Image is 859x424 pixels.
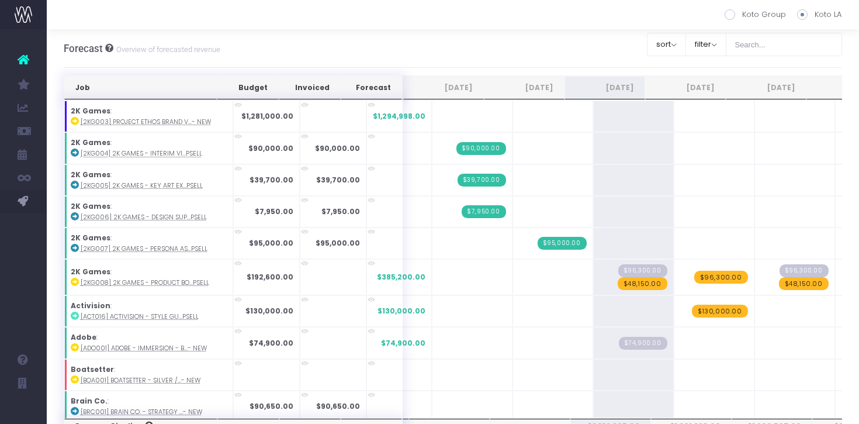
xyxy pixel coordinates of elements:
[484,76,564,99] th: Sep 25: activate to sort column ascending
[279,76,341,99] th: Invoiced
[64,196,233,227] td: :
[316,238,360,248] strong: $95,000.00
[373,111,425,122] span: $1,294,998.00
[456,142,506,155] span: Streamtime Invoice: 905 – 2K Games - Interim Visual
[71,364,114,374] strong: Boatsetter
[81,278,209,287] abbr: [2KG008] 2k Games - Product Book - Digital - Upsell
[81,213,207,222] abbr: [2KG006] 2K Games - Design Support - Brand - Upsell
[71,233,110,243] strong: 2K Games
[797,9,841,20] label: Koto LA
[250,401,293,411] strong: $90,650.00
[81,408,202,416] abbr: [BRC001] Brain Co. - Strategy - Brand - New
[248,143,293,153] strong: $90,000.00
[245,306,293,316] strong: $130,000.00
[403,76,484,99] th: Aug 25: activate to sort column ascending
[564,76,645,99] th: Oct 25: activate to sort column ascending
[458,174,506,187] span: Streamtime Invoice: 909 – 2K Games - Key Art
[64,391,233,422] td: :
[71,106,110,116] strong: 2K Games
[81,181,203,190] abbr: [2KG005] 2K Games - Key Art Explore - Brand - Upsell
[647,33,686,56] button: sort
[217,76,279,99] th: Budget
[81,118,211,126] abbr: [2KG003] Project Ethos Brand V2 - Brand - New
[341,76,402,99] th: Forecast
[645,76,726,99] th: Nov 25: activate to sort column ascending
[316,175,360,185] strong: $39,700.00
[618,277,667,290] span: wayahead Revenue Forecast Item
[64,327,233,358] td: :
[15,401,32,418] img: images/default_profile_image.png
[71,396,108,406] strong: Brain Co.
[694,271,748,284] span: wayahead Revenue Forecast Item
[81,344,207,353] abbr: [ADO001] Adobe - Immersion - Brand - New
[71,301,110,311] strong: Activision
[618,264,667,277] span: Streamtime Draft Invoice: null – 2k Games - Project Ethos Product Book
[64,227,233,259] td: :
[71,201,110,211] strong: 2K Games
[725,9,786,20] label: Koto Group
[619,337,667,350] span: Streamtime Draft Invoice: null – [ADO001] Adobe - Immersion - Brand - New
[726,76,806,99] th: Dec 25: activate to sort column ascending
[462,205,505,218] span: Streamtime Invoice: 916 – 2K Games - Deck Design Support
[779,277,829,290] span: wayahead Revenue Forecast Item
[316,401,360,411] strong: $90,650.00
[64,43,103,54] span: Forecast
[81,149,202,158] abbr: [2KG004] 2K Games - Interim Visual - Brand - Upsell
[71,267,110,277] strong: 2K Games
[315,143,360,153] strong: $90,000.00
[64,76,217,99] th: Job: activate to sort column ascending
[377,306,425,316] span: $130,000.00
[249,238,293,248] strong: $95,000.00
[81,244,207,253] abbr: [2KG007] 2K Games - Persona Assets - Brand - Upsell
[255,206,293,216] strong: $7,950.00
[64,259,233,295] td: :
[64,101,233,132] td: :
[64,295,233,327] td: :
[381,338,425,349] span: $74,900.00
[64,164,233,196] td: :
[64,132,233,164] td: :
[81,376,200,385] abbr: [BOA001] Boatsetter - SILVER / GOLD / PLATINUM Brand - Brand - New
[113,43,220,54] small: Overview of forecasted revenue
[71,137,110,147] strong: 2K Games
[685,33,726,56] button: filter
[247,272,293,282] strong: $192,600.00
[71,332,96,342] strong: Adobe
[64,359,233,391] td: :
[71,170,110,180] strong: 2K Games
[692,305,748,318] span: wayahead Revenue Forecast Item
[726,33,843,56] input: Search...
[241,111,293,121] strong: $1,281,000.00
[81,312,199,321] abbr: [ACT016] Activision - Style Guide and Icon Explore - Brand - Upsell
[780,264,829,277] span: Streamtime Draft Invoice: null – 2k Games - Project Ethos Product Book
[321,206,360,216] strong: $7,950.00
[377,272,425,282] span: $385,200.00
[250,175,293,185] strong: $39,700.00
[249,338,293,348] strong: $74,900.00
[538,237,587,250] span: Streamtime Invoice: 922 – 2K Games - Persona Assets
